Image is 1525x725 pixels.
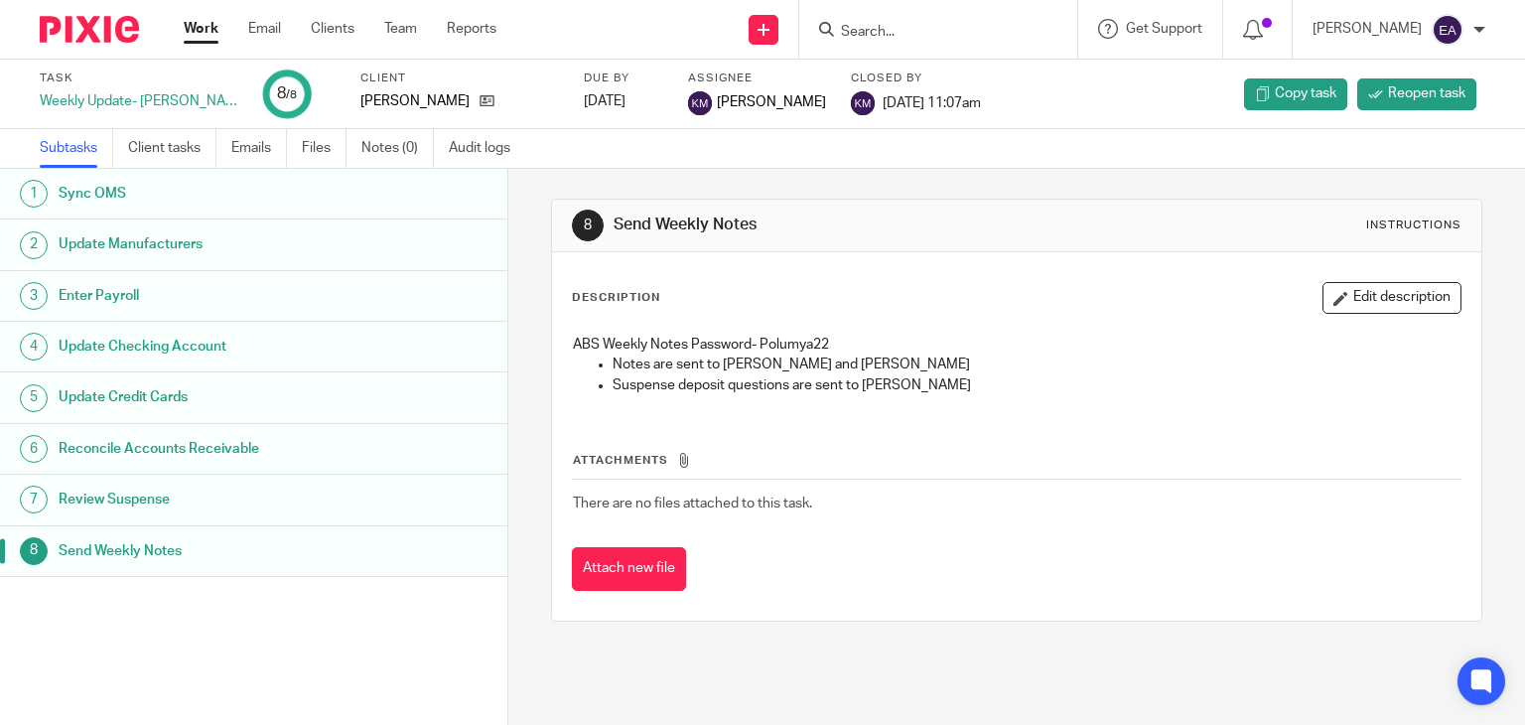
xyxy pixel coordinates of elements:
input: Search [839,24,1018,42]
h1: Send Weekly Notes [614,215,1058,235]
a: Reopen task [1357,78,1476,110]
label: Client [360,71,559,86]
button: Attach new file [572,547,686,592]
label: Assignee [688,71,826,86]
a: Files [302,129,347,168]
a: Emails [231,129,287,168]
label: Due by [584,71,663,86]
a: Client tasks [128,129,216,168]
img: Pixie [40,16,139,43]
button: Edit description [1322,282,1461,314]
img: svg%3E [1432,14,1463,46]
p: [PERSON_NAME] [1313,19,1422,39]
span: Attachments [573,455,668,466]
h1: Review Suspense [59,485,345,514]
div: Weekly Update- [PERSON_NAME] [40,91,238,111]
p: ABS Weekly Notes Password- Polumya22 [573,335,1461,355]
a: Copy task [1244,78,1347,110]
label: Task [40,71,238,86]
p: [PERSON_NAME] [360,91,470,111]
p: Suspense deposit questions are sent to [PERSON_NAME] [613,375,1461,395]
div: Instructions [1366,217,1461,233]
h1: Sync OMS [59,179,345,209]
div: 8 [572,210,604,241]
span: There are no files attached to this task. [573,497,812,510]
img: svg%3E [851,91,875,115]
p: Description [572,290,660,306]
div: 8 [277,82,297,105]
h1: Reconcile Accounts Receivable [59,434,345,464]
div: 5 [20,384,48,412]
span: [DATE] 11:07am [883,95,981,109]
a: Clients [311,19,354,39]
div: 6 [20,435,48,463]
span: Reopen task [1388,83,1465,103]
h1: Enter Payroll [59,281,345,311]
label: Closed by [851,71,981,86]
h1: Update Manufacturers [59,229,345,259]
a: Reports [447,19,496,39]
div: 4 [20,333,48,361]
small: /8 [286,89,297,100]
a: Notes (0) [361,129,434,168]
h1: Send Weekly Notes [59,536,345,566]
span: Get Support [1126,22,1202,36]
div: 7 [20,486,48,513]
a: Work [184,19,218,39]
a: Email [248,19,281,39]
div: 2 [20,231,48,259]
a: Subtasks [40,129,113,168]
div: 8 [20,537,48,565]
a: Team [384,19,417,39]
img: svg%3E [688,91,712,115]
h1: Update Credit Cards [59,382,345,412]
span: [PERSON_NAME] [717,92,826,112]
p: Notes are sent to [PERSON_NAME] and [PERSON_NAME] [613,355,1461,374]
h1: Update Checking Account [59,332,345,362]
a: Audit logs [449,129,525,168]
div: 1 [20,180,48,208]
span: Copy task [1275,83,1336,103]
div: 3 [20,282,48,310]
div: [DATE] [584,91,663,111]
